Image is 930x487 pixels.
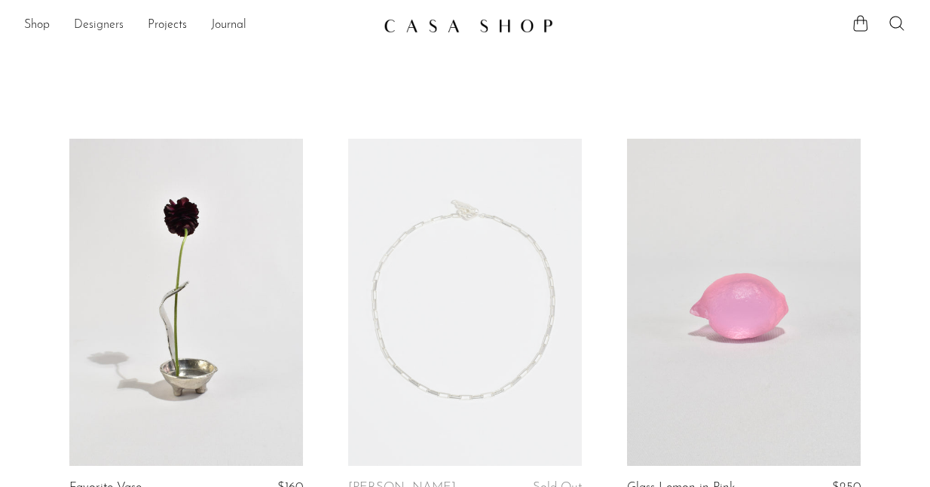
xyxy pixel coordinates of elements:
[74,16,124,35] a: Designers
[148,16,187,35] a: Projects
[24,13,372,38] ul: NEW HEADER MENU
[24,13,372,38] nav: Desktop navigation
[24,16,50,35] a: Shop
[211,16,246,35] a: Journal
